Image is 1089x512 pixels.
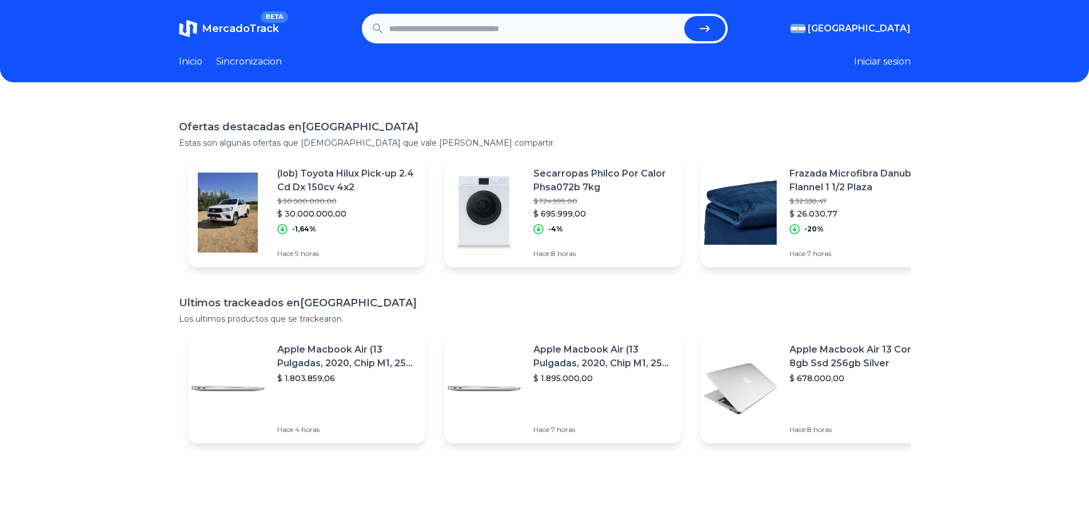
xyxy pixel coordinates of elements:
h1: Ultimos trackeados en [GEOGRAPHIC_DATA] [179,295,911,311]
button: [GEOGRAPHIC_DATA] [791,22,911,35]
p: -4% [548,225,563,234]
p: Apple Macbook Air (13 Pulgadas, 2020, Chip M1, 256 Gb De Ssd, 8 Gb De Ram) - Plata [277,343,417,370]
p: Estas son algunas ofertas que [DEMOGRAPHIC_DATA] que vale [PERSON_NAME] compartir. [179,137,911,149]
p: $ 26.030,77 [789,208,929,219]
p: $ 678.000,00 [789,373,929,384]
p: Hace 8 horas [533,249,673,258]
a: Sincronizacion [216,55,282,69]
p: Hace 4 horas [277,425,417,434]
p: Apple Macbook Air (13 Pulgadas, 2020, Chip M1, 256 Gb De Ssd, 8 Gb De Ram) - Plata [533,343,673,370]
button: Iniciar sesion [854,55,911,69]
img: Featured image [444,349,524,429]
img: Argentina [791,24,805,33]
img: MercadoTrack [179,19,197,38]
img: Featured image [188,173,268,253]
img: Featured image [188,349,268,429]
p: Frazada Microfibra Danubio Flannel 1 1/2 Plaza [789,167,929,194]
h1: Ofertas destacadas en [GEOGRAPHIC_DATA] [179,119,911,135]
a: Inicio [179,55,202,69]
p: Hace 7 horas [789,249,929,258]
p: $ 695.999,00 [533,208,673,219]
a: Featured imageSecarropas Philco Por Calor Phsa072b 7kg$ 724.999,00$ 695.999,00-4%Hace 8 horas [444,158,682,267]
span: BETA [261,11,288,23]
p: $ 30.000.000,00 [277,208,417,219]
p: $ 1.803.859,06 [277,373,417,384]
a: Featured image(lob) Toyota Hilux Pick-up 2.4 Cd Dx 150cv 4x2$ 30.500.000,00$ 30.000.000,00-1,64%H... [188,158,426,267]
p: -1,64% [292,225,316,234]
p: $ 1.895.000,00 [533,373,673,384]
a: Featured imageApple Macbook Air 13 Core I5 8gb Ssd 256gb Silver$ 678.000,00Hace 8 horas [700,334,938,443]
p: Los ultimos productos que se trackearon. [179,313,911,325]
img: Featured image [700,173,780,253]
p: -20% [804,225,824,234]
p: Hace 7 horas [533,425,673,434]
img: Featured image [700,349,780,429]
a: Featured imageApple Macbook Air (13 Pulgadas, 2020, Chip M1, 256 Gb De Ssd, 8 Gb De Ram) - Plata$... [444,334,682,443]
span: MercadoTrack [202,22,279,35]
p: $ 30.500.000,00 [277,197,417,206]
p: $ 724.999,00 [533,197,673,206]
p: Hace 9 horas [277,249,417,258]
a: Featured imageFrazada Microfibra Danubio Flannel 1 1/2 Plaza$ 32.538,47$ 26.030,77-20%Hace 7 horas [700,158,938,267]
a: Featured imageApple Macbook Air (13 Pulgadas, 2020, Chip M1, 256 Gb De Ssd, 8 Gb De Ram) - Plata$... [188,334,426,443]
p: Hace 8 horas [789,425,929,434]
span: [GEOGRAPHIC_DATA] [808,22,911,35]
p: (lob) Toyota Hilux Pick-up 2.4 Cd Dx 150cv 4x2 [277,167,417,194]
p: $ 32.538,47 [789,197,929,206]
p: Apple Macbook Air 13 Core I5 8gb Ssd 256gb Silver [789,343,929,370]
img: Featured image [444,173,524,253]
p: Secarropas Philco Por Calor Phsa072b 7kg [533,167,673,194]
a: MercadoTrackBETA [179,19,279,38]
